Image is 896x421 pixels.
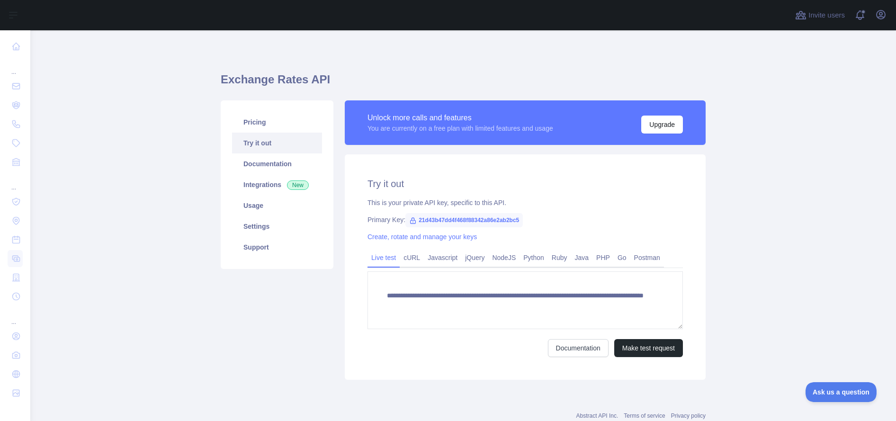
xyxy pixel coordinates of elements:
[232,133,322,153] a: Try it out
[232,195,322,216] a: Usage
[461,250,488,265] a: jQuery
[400,250,424,265] a: cURL
[808,10,845,21] span: Invite users
[287,180,309,190] span: New
[424,250,461,265] a: Javascript
[8,57,23,76] div: ...
[232,112,322,133] a: Pricing
[641,116,683,134] button: Upgrade
[367,124,553,133] div: You are currently on a free plan with limited features and usage
[630,250,664,265] a: Postman
[367,112,553,124] div: Unlock more calls and features
[221,72,706,95] h1: Exchange Rates API
[367,177,683,190] h2: Try it out
[232,237,322,258] a: Support
[367,198,683,207] div: This is your private API key, specific to this API.
[614,250,630,265] a: Go
[671,412,706,419] a: Privacy policy
[367,250,400,265] a: Live test
[232,153,322,174] a: Documentation
[548,339,609,357] a: Documentation
[232,174,322,195] a: Integrations New
[614,339,683,357] button: Make test request
[367,233,477,241] a: Create, rotate and manage your keys
[488,250,520,265] a: NodeJS
[548,250,571,265] a: Ruby
[405,213,523,227] span: 21d43b47dd4f468f88342a86e2ab2bc5
[576,412,618,419] a: Abstract API Inc.
[8,307,23,326] div: ...
[793,8,847,23] button: Invite users
[520,250,548,265] a: Python
[367,215,683,224] div: Primary Key:
[232,216,322,237] a: Settings
[8,172,23,191] div: ...
[592,250,614,265] a: PHP
[571,250,593,265] a: Java
[806,382,877,402] iframe: Toggle Customer Support
[624,412,665,419] a: Terms of service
